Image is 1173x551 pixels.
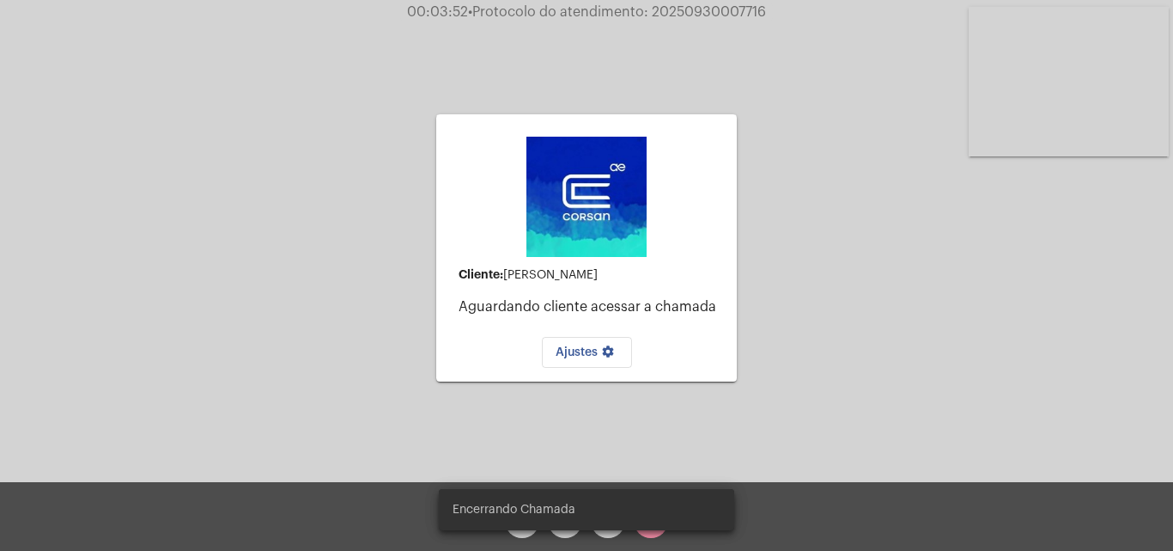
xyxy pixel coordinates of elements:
[598,345,618,365] mat-icon: settings
[468,5,766,19] span: Protocolo do atendimento: 20250930007716
[526,137,647,257] img: d4669ae0-8c07-2337-4f67-34b0df7f5ae4.jpeg
[468,5,472,19] span: •
[453,501,575,518] span: Encerrando Chamada
[556,346,618,358] span: Ajustes
[407,5,468,19] span: 00:03:52
[459,268,723,282] div: [PERSON_NAME]
[542,337,632,368] button: Ajustes
[459,268,503,280] strong: Cliente:
[459,299,723,315] p: Aguardando cliente acessar a chamada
